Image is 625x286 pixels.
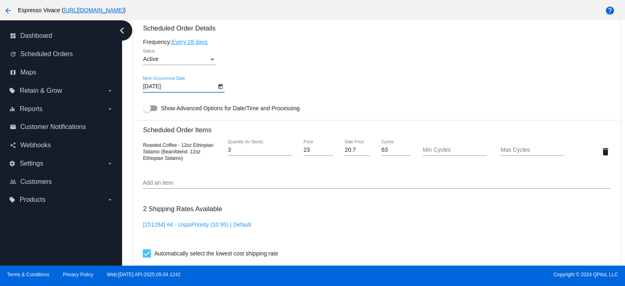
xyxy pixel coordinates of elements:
[143,39,610,45] div: Frequency:
[10,51,16,57] i: update
[319,272,618,277] span: Copyright © 2024 QPilot, LLC
[20,160,43,167] span: Settings
[605,6,615,15] mat-icon: help
[10,69,16,76] i: map
[20,32,52,39] span: Dashboard
[381,147,411,153] input: Cycles
[10,179,16,185] i: people_outline
[20,87,62,94] span: Retain & Grow
[500,147,564,153] input: Max Cycles
[228,147,292,153] input: Quantity (In Stock)
[423,147,487,153] input: Min Cycles
[143,56,216,63] mat-select: Status
[143,24,610,32] h3: Scheduled Order Details
[143,83,216,90] input: Next Occurrence Date
[10,139,113,152] a: share Webhooks
[10,124,16,130] i: email
[9,196,15,203] i: local_offer
[116,24,129,37] i: chevron_left
[63,272,94,277] a: Privacy Policy
[143,200,222,218] h3: 2 Shipping Rates Available
[143,120,610,134] h3: Scheduled Order Items
[161,104,299,112] span: Show Advanced Options for Date/Time and Processing
[107,160,113,167] i: arrow_drop_down
[20,142,51,149] span: Webhooks
[154,249,278,258] span: Automatically select the lowest cost shipping rate
[3,6,13,15] mat-icon: arrow_back
[304,147,333,153] input: Price
[20,69,36,76] span: Maps
[107,272,181,277] a: Web:[DATE] API:2025.09.04.1242
[20,178,52,186] span: Customers
[143,221,251,228] a: [151284] #4 - UspsPriority (10.95) | Default
[9,160,15,167] i: settings
[143,180,610,186] input: Add an item
[10,29,113,42] a: dashboard Dashboard
[63,7,124,13] a: [URL][DOMAIN_NAME]
[10,175,113,188] a: people_outline Customers
[171,39,208,45] a: Every 28 days
[9,106,15,112] i: equalizer
[10,33,16,39] i: dashboard
[143,56,158,62] span: Active
[20,123,86,131] span: Customer Notifications
[10,48,113,61] a: update Scheduled Orders
[20,105,42,113] span: Reports
[216,82,225,90] button: Open calendar
[7,272,49,277] a: Terms & Conditions
[20,196,45,203] span: Products
[9,87,15,94] i: local_offer
[143,142,213,161] span: Roasted Coffee - 12oz Ethiopian Sidamo (Bean/blend: 12oz Ethiopian Sidamo)
[601,147,610,157] mat-icon: delete
[107,106,113,112] i: arrow_drop_down
[107,87,113,94] i: arrow_drop_down
[345,147,369,153] input: Sale Price
[10,66,113,79] a: map Maps
[10,120,113,133] a: email Customer Notifications
[20,50,73,58] span: Scheduled Orders
[10,142,16,148] i: share
[107,196,113,203] i: arrow_drop_down
[18,7,126,13] span: Espresso Vivace ( )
